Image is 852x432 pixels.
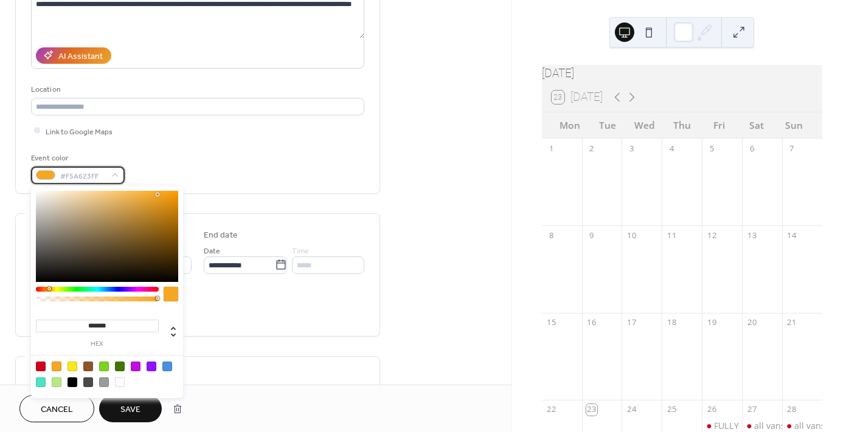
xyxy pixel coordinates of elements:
[714,420,806,432] div: FULLY BOOKED [DATE]
[782,420,822,432] div: all vans fully booked
[46,125,113,138] span: Link to Google Maps
[701,112,738,139] div: Fri
[746,143,757,154] div: 6
[52,377,61,387] div: #B8E986
[52,362,61,371] div: #F5A623
[131,362,140,371] div: #BD10E0
[786,317,797,328] div: 21
[115,362,125,371] div: #417505
[99,395,162,422] button: Save
[31,152,122,165] div: Event color
[702,420,742,432] div: FULLY BOOKED 26th Sep
[626,317,637,328] div: 17
[586,317,597,328] div: 16
[99,377,109,387] div: #9B9B9B
[31,83,362,96] div: Location
[589,112,626,139] div: Tue
[58,50,103,63] div: AI Assistant
[706,230,717,241] div: 12
[786,230,797,241] div: 14
[36,341,159,348] label: hex
[626,143,637,154] div: 3
[99,362,109,371] div: #7ED321
[586,230,597,241] div: 9
[292,244,309,257] span: Time
[546,404,557,415] div: 22
[120,403,140,416] span: Save
[786,404,797,415] div: 28
[552,112,589,139] div: Mon
[667,404,677,415] div: 25
[546,143,557,154] div: 1
[667,143,677,154] div: 4
[667,230,677,241] div: 11
[41,403,73,416] span: Cancel
[546,230,557,241] div: 8
[60,170,105,182] span: #F5A623FF
[147,362,156,371] div: #9013FE
[204,244,220,257] span: Date
[546,317,557,328] div: 15
[626,404,637,415] div: 24
[83,362,93,371] div: #8B572A
[786,143,797,154] div: 7
[542,65,822,83] div: [DATE]
[162,362,172,371] div: #4A90E2
[742,420,782,432] div: all vans FULLY booked 27th Sep
[586,143,597,154] div: 2
[746,317,757,328] div: 20
[36,377,46,387] div: #50E3C2
[36,362,46,371] div: #D0021B
[746,230,757,241] div: 13
[738,112,775,139] div: Sat
[36,47,111,64] button: AI Assistant
[775,112,812,139] div: Sun
[19,395,94,422] button: Cancel
[663,112,701,139] div: Thu
[706,404,717,415] div: 26
[626,230,637,241] div: 10
[706,317,717,328] div: 19
[68,362,77,371] div: #F8E71C
[746,404,757,415] div: 27
[115,377,125,387] div: #FFFFFF
[667,317,677,328] div: 18
[586,404,597,415] div: 23
[68,377,77,387] div: #000000
[626,112,663,139] div: Wed
[83,377,93,387] div: #4A4A4A
[204,229,238,242] div: End date
[706,143,717,154] div: 5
